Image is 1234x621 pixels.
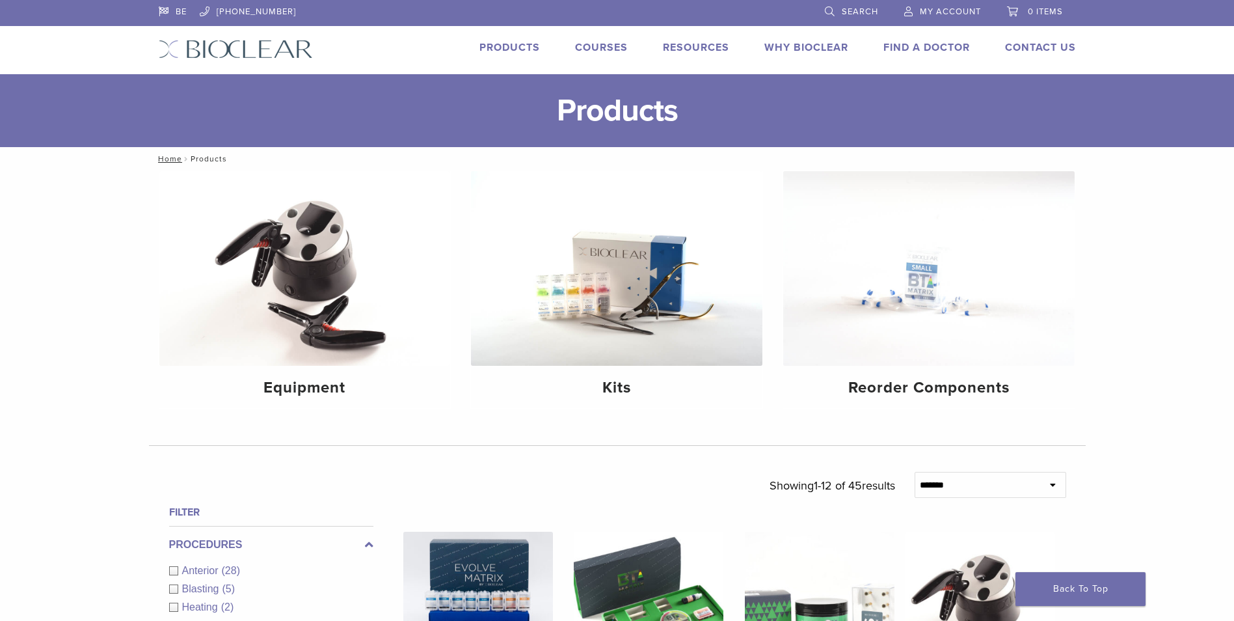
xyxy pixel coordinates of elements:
img: Bioclear [159,40,313,59]
a: Kits [471,171,762,408]
h4: Filter [169,504,373,520]
h4: Reorder Components [794,376,1064,400]
span: 0 items [1028,7,1063,17]
span: (5) [222,583,235,594]
span: (28) [222,565,240,576]
a: Products [479,41,540,54]
a: Find A Doctor [883,41,970,54]
h4: Kits [481,376,752,400]
a: Why Bioclear [764,41,848,54]
a: Reorder Components [783,171,1075,408]
img: Equipment [159,171,451,366]
span: / [182,156,191,162]
label: Procedures [169,537,373,553]
p: Showing results [770,472,895,499]
h4: Equipment [170,376,440,400]
span: Anterior [182,565,222,576]
nav: Products [149,147,1086,171]
a: Resources [663,41,729,54]
span: (2) [221,601,234,613]
a: Back To Top [1015,572,1146,606]
span: Blasting [182,583,222,594]
span: My Account [920,7,981,17]
a: Home [154,154,182,163]
a: Equipment [159,171,451,408]
span: Search [842,7,878,17]
span: Heating [182,601,221,613]
a: Contact Us [1005,41,1076,54]
img: Reorder Components [783,171,1075,366]
span: 1-12 of 45 [814,478,862,493]
a: Courses [575,41,628,54]
img: Kits [471,171,762,366]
